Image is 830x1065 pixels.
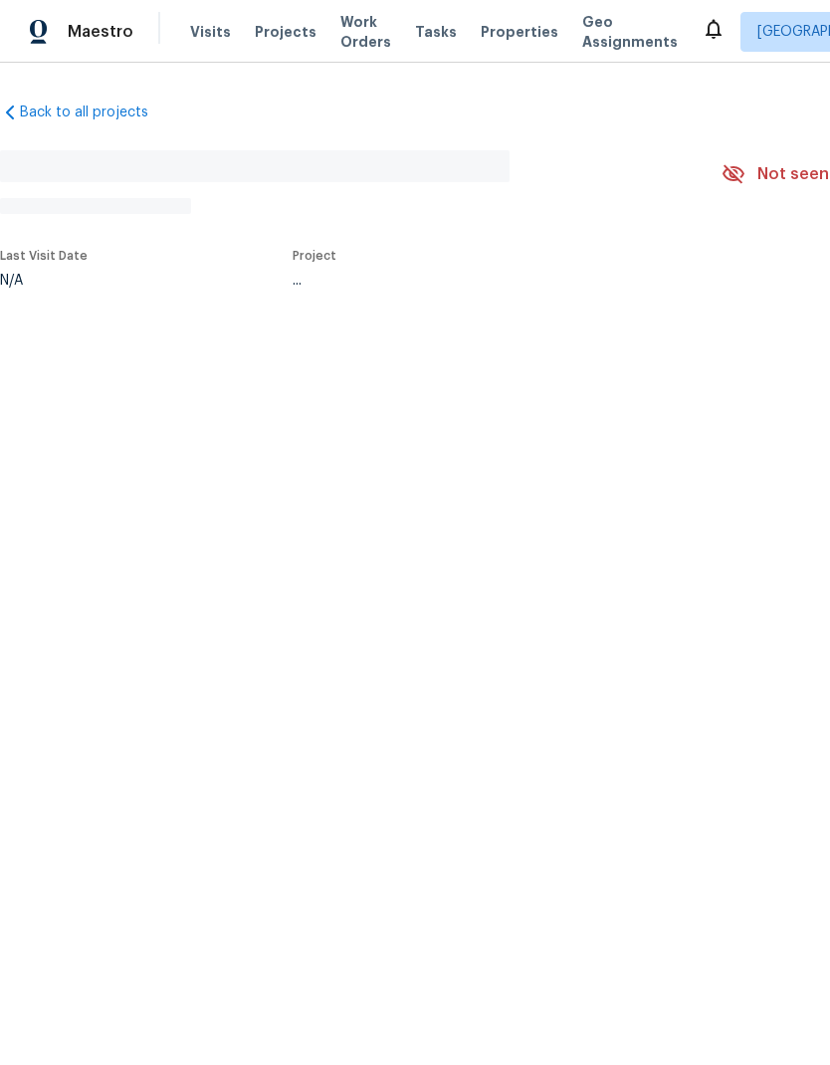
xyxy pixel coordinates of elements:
[481,22,558,42] span: Properties
[255,22,316,42] span: Projects
[293,274,675,288] div: ...
[340,12,391,52] span: Work Orders
[68,22,133,42] span: Maestro
[582,12,678,52] span: Geo Assignments
[190,22,231,42] span: Visits
[293,250,336,262] span: Project
[415,25,457,39] span: Tasks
